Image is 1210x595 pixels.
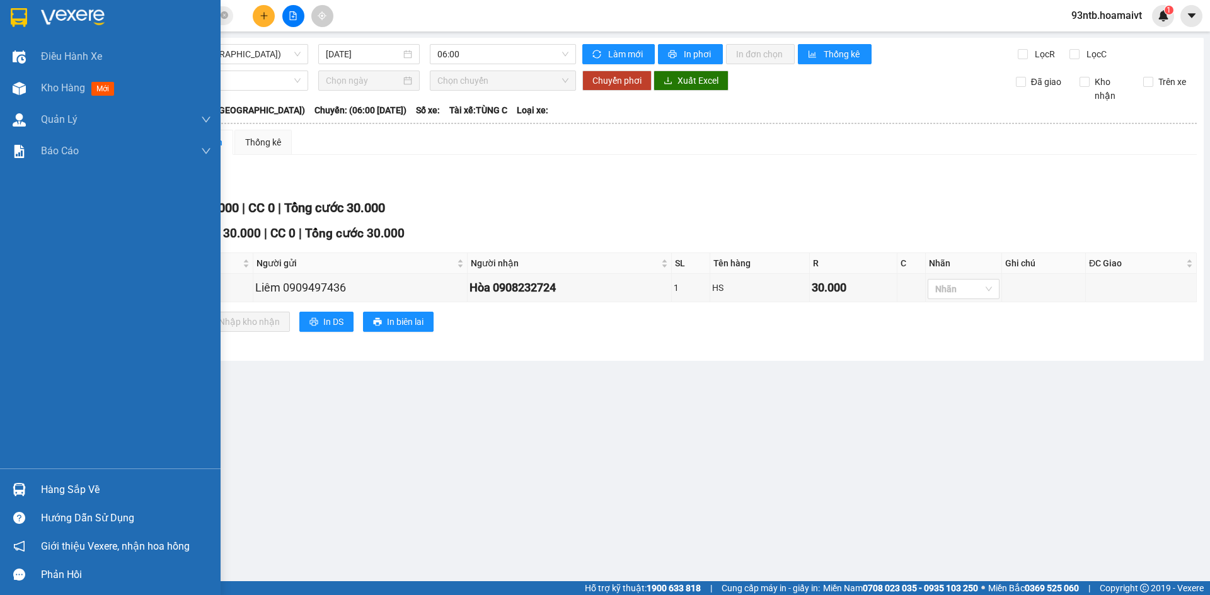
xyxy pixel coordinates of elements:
input: 14/08/2025 [326,47,401,61]
span: notification [13,540,25,552]
span: Xuất Excel [677,74,718,88]
img: warehouse-icon [13,82,26,95]
span: close-circle [221,10,228,22]
span: | [278,200,281,215]
strong: 0369 525 060 [1025,583,1079,593]
span: Miền Bắc [988,581,1079,595]
div: Hòa 0908232724 [470,279,669,297]
div: Hướng dẫn sử dụng [41,509,211,528]
img: icon-new-feature [1158,10,1169,21]
sup: 1 [1165,6,1173,14]
img: warehouse-icon [13,113,26,127]
button: plus [253,5,275,27]
span: bar-chart [808,50,819,60]
th: Ghi chú [1002,253,1086,274]
span: printer [668,50,679,60]
span: Làm mới [608,47,645,61]
img: warehouse-icon [13,50,26,64]
span: message [13,569,25,581]
span: printer [309,317,318,327]
span: Kho hàng [41,82,85,94]
span: down [201,115,211,125]
span: Hỗ trợ kỹ thuật: [585,581,701,595]
button: printerIn biên lai [363,312,434,332]
img: warehouse-icon [13,483,26,496]
span: Tổng cước 30.000 [284,200,385,215]
img: logo-vxr [11,8,27,27]
img: solution-icon [13,145,26,158]
span: file-add [289,11,297,20]
button: Chuyển phơi [582,71,652,91]
div: 30.000 [812,279,896,297]
span: | [242,200,245,215]
span: ĐC Giao [1089,256,1184,270]
div: Phản hồi [41,565,211,584]
th: R [810,253,898,274]
span: Điều hành xe [41,48,102,64]
span: Trên xe [1153,75,1191,89]
button: downloadNhập kho nhận [195,312,290,332]
button: syncLàm mới [582,44,655,64]
span: Lọc C [1081,47,1109,61]
button: In đơn chọn [726,44,795,64]
button: file-add [282,5,304,27]
button: aim [311,5,333,27]
span: Lọc R [1030,47,1057,61]
span: ⚪️ [981,586,985,591]
span: Số xe: [416,103,440,117]
span: In biên lai [387,315,423,329]
button: caret-down [1180,5,1202,27]
th: Tên hàng [710,253,810,274]
span: Chọn chuyến [437,71,568,90]
button: bar-chartThống kê [798,44,872,64]
div: 1 [674,281,708,295]
strong: 0708 023 035 - 0935 103 250 [863,583,978,593]
span: CC 0 [248,200,275,215]
span: CR 30.000 [205,226,261,241]
span: sync [592,50,603,60]
span: down [201,146,211,156]
span: Đã giao [1026,75,1066,89]
div: Liêm 0909497436 [255,279,465,297]
span: mới [91,82,114,96]
span: Kho nhận [1090,75,1134,103]
input: Chọn ngày [326,74,401,88]
span: Chuyến: (06:00 [DATE]) [314,103,406,117]
span: 93ntb.hoamaivt [1061,8,1152,23]
span: aim [318,11,326,20]
th: SL [672,253,710,274]
span: Miền Nam [823,581,978,595]
div: HS [712,281,807,295]
span: Người nhận [471,256,659,270]
span: | [299,226,302,241]
span: Cung cấp máy in - giấy in: [722,581,820,595]
span: | [1088,581,1090,595]
span: Giới thiệu Vexere, nhận hoa hồng [41,538,190,554]
span: In phơi [684,47,713,61]
span: 06:00 [437,45,568,64]
span: caret-down [1186,10,1197,21]
span: 1 [1167,6,1171,14]
strong: 1900 633 818 [647,583,701,593]
span: download [664,76,672,86]
span: close-circle [221,11,228,19]
span: Tài xế: TÙNG C [449,103,507,117]
span: Người gửi [256,256,454,270]
button: downloadXuất Excel [654,71,729,91]
th: C [897,253,926,274]
span: Loại xe: [517,103,548,117]
span: plus [260,11,268,20]
button: printerIn phơi [658,44,723,64]
span: question-circle [13,512,25,524]
span: printer [373,317,382,327]
div: Hàng sắp về [41,480,211,499]
button: printerIn DS [299,312,354,332]
span: Quản Lý [41,111,78,127]
span: CC 0 [270,226,296,241]
span: copyright [1140,584,1149,592]
span: | [710,581,712,595]
div: Nhãn [929,256,998,270]
span: Báo cáo [41,143,79,159]
span: In DS [323,315,343,329]
span: Thống kê [824,47,861,61]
